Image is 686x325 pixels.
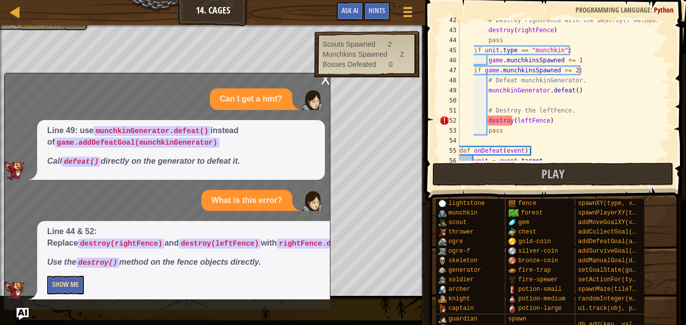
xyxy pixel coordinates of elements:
span: bronze-coin [518,257,558,264]
span: silver-coin [518,248,558,255]
img: portrait.png [508,304,516,312]
span: potion-small [518,286,561,293]
span: setGoalState(goal, success) [578,267,675,274]
img: portrait.png [508,266,516,274]
span: gold-coin [518,238,551,245]
span: thrower [448,229,474,236]
img: portrait.png [508,285,516,293]
span: gem [518,219,529,226]
span: archer [448,286,470,293]
span: ogre-f [448,248,470,255]
img: portrait.png [438,285,446,293]
div: 51 [439,105,460,116]
span: addManualGoal(description) [578,257,672,264]
img: portrait.png [438,228,446,236]
span: guardian [448,315,478,322]
span: randomInteger(min, max) [578,295,661,302]
img: portrait.png [508,247,516,255]
div: 2 [400,49,404,59]
img: portrait.png [508,276,516,284]
span: fire-spewer [518,276,558,283]
img: Player [302,90,322,110]
span: lightstone [448,200,485,207]
img: Player [302,191,322,211]
img: portrait.png [508,295,516,303]
img: portrait.png [438,315,446,323]
div: 56 [439,156,460,166]
p: Can I get a hint? [220,93,282,105]
code: destroy(leftFence) [179,239,261,249]
p: Line 49: use instead of [47,125,315,148]
span: skeleton [448,257,478,264]
img: AI [5,281,25,299]
code: munchkinGenerator.defeat() [93,126,210,136]
div: x [321,73,330,83]
img: portrait.png [438,295,446,303]
button: Play [432,163,673,186]
span: : [650,5,654,15]
img: trees_1.png [508,209,519,217]
div: 48 [439,75,460,85]
p: Line 44 & 52: Replace and with and [47,226,469,249]
span: addMoveGoalXY(x, y) [578,219,647,226]
span: ogre [448,238,463,245]
div: 45 [439,45,460,55]
img: AI [5,161,25,179]
span: scout [448,219,467,226]
img: portrait.png [438,266,446,274]
img: portrait.png [438,238,446,246]
img: portrait.png [438,199,446,207]
span: spawn [508,315,526,322]
span: potion-medium [518,295,565,302]
div: Munchkins Spawned [322,49,387,59]
span: knight [448,295,470,302]
span: soldier [448,276,474,283]
div: 44 [439,35,460,45]
div: 43 [439,25,460,35]
span: potion-large [518,305,561,312]
span: spawnMaze(tileType, seed) [578,286,668,293]
img: portrait.png [438,276,446,284]
span: munchkin [448,209,478,216]
span: generator [448,267,481,274]
span: chest [518,229,536,236]
span: spawnPlayerXY(type, x, y) [578,209,668,216]
span: addDefeatGoal(amount) [578,238,654,245]
p: What is this error? [211,195,282,206]
span: Play [541,166,564,182]
div: 49 [439,85,460,95]
span: Python [654,5,673,15]
span: addSurviveGoal(seconds) [578,248,661,255]
div: 55 [439,146,460,156]
code: game.addDefeatGoal(munchkinGenerator) [55,138,219,148]
img: portrait.png [508,238,516,246]
div: Bosses Defeated [322,59,376,69]
div: 46 [439,55,460,65]
img: portrait.png [438,257,446,265]
code: defeat() [62,157,100,167]
button: Show Me [47,276,84,294]
div: 52 [439,116,460,126]
img: portrait.png [508,228,516,236]
em: Use the method on the fence objects directly. [47,258,261,266]
span: forest [521,209,542,216]
button: Ask AI [336,2,364,21]
code: destroy(rightFence) [78,239,164,249]
img: portrait.png [508,257,516,265]
button: Show game menu [395,2,420,26]
span: captain [448,305,474,312]
div: 2 [388,39,392,49]
img: portrait.png [438,247,446,255]
code: rightFence.destroy() [277,239,368,249]
div: 47 [439,65,460,75]
button: Ask AI [17,308,29,320]
span: Ask AI [341,6,359,15]
span: Programming language [576,5,650,15]
span: spawnXY(type, x, y) [578,200,647,207]
span: ui.track(obj, prop) [578,305,647,312]
div: 53 [439,126,460,136]
img: portrait.png [438,209,446,217]
img: portrait.png [438,219,446,227]
div: 54 [439,136,460,146]
img: portrait.png [508,219,516,227]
